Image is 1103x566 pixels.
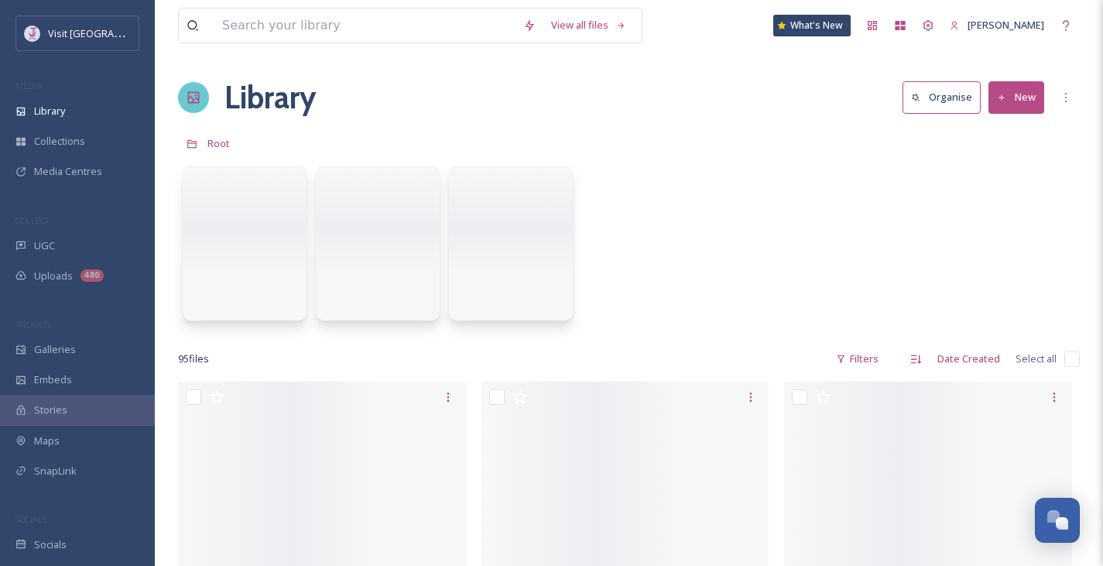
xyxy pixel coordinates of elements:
span: Embeds [34,372,72,387]
input: Search your library [214,9,516,43]
span: [PERSON_NAME] [968,18,1044,32]
div: Filters [828,344,886,374]
span: Stories [34,403,67,417]
span: Maps [34,434,60,448]
span: 95 file s [178,352,209,366]
button: Organise [903,81,981,113]
div: Date Created [930,344,1008,374]
a: Organise [903,81,988,113]
span: Media Centres [34,164,102,179]
span: SnapLink [34,464,77,479]
a: [PERSON_NAME] [942,10,1052,40]
span: WIDGETS [15,318,51,330]
div: 480 [80,269,104,282]
button: New [988,81,1044,113]
span: Galleries [34,342,76,357]
span: SOCIALS [15,513,46,525]
span: COLLECT [15,214,49,226]
a: Root [207,134,230,153]
span: Socials [34,537,67,552]
span: Root [207,136,230,150]
span: Select all [1016,352,1057,366]
span: Uploads [34,269,73,283]
img: Events-Jersey-Logo.png [25,26,40,41]
span: Collections [34,134,85,149]
span: Visit [GEOGRAPHIC_DATA] [48,26,168,40]
span: UGC [34,238,55,253]
button: Open Chat [1035,498,1080,543]
span: Library [34,104,65,118]
a: View all files [543,10,634,40]
a: Library [224,74,316,121]
a: What's New [773,15,851,36]
span: MEDIA [15,80,43,91]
